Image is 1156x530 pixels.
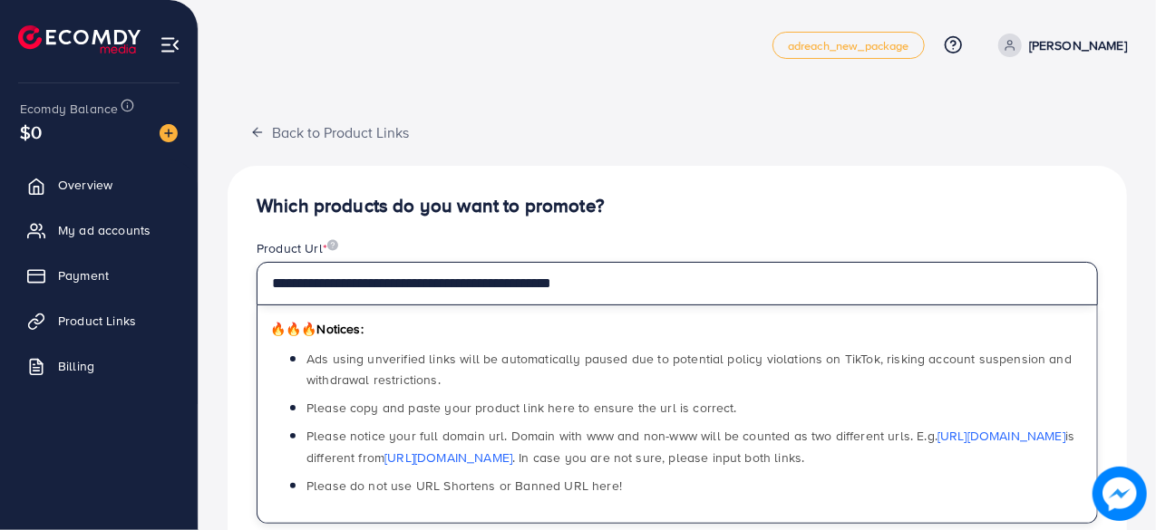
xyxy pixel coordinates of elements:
span: Payment [58,266,109,284]
span: $0 [20,119,42,145]
span: Please copy and paste your product link here to ensure the url is correct. [306,399,737,417]
span: My ad accounts [58,221,151,239]
span: Overview [58,176,112,194]
span: Ads using unverified links will be automatically paused due to potential policy violations on Tik... [306,350,1072,389]
span: Product Links [58,312,136,330]
img: image [160,124,178,142]
img: image [1093,467,1147,521]
button: Back to Product Links [228,112,432,151]
span: Please do not use URL Shortens or Banned URL here! [306,477,622,495]
span: adreach_new_package [788,40,909,52]
a: [URL][DOMAIN_NAME] [384,448,512,467]
p: [PERSON_NAME] [1029,34,1127,56]
a: [PERSON_NAME] [991,34,1127,57]
label: Product Url [257,239,338,257]
a: Product Links [14,303,184,339]
a: Payment [14,257,184,294]
img: image [327,239,338,251]
span: Ecomdy Balance [20,100,118,118]
a: [URL][DOMAIN_NAME] [937,427,1065,445]
a: Overview [14,167,184,203]
img: logo [18,25,141,53]
span: Notices: [270,320,364,338]
a: adreach_new_package [772,32,925,59]
a: My ad accounts [14,212,184,248]
a: Billing [14,348,184,384]
span: Billing [58,357,94,375]
span: 🔥🔥🔥 [270,320,316,338]
span: Please notice your full domain url. Domain with www and non-www will be counted as two different ... [306,427,1074,466]
img: menu [160,34,180,55]
h4: Which products do you want to promote? [257,195,1098,217]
